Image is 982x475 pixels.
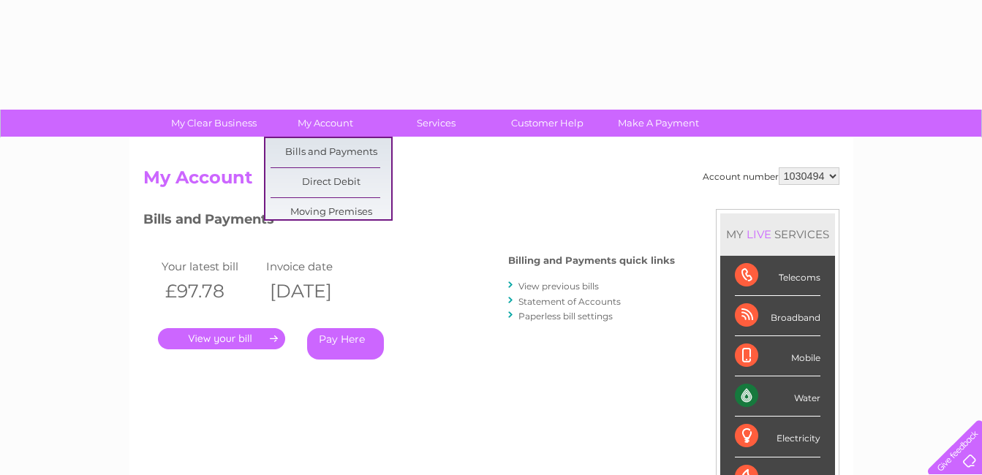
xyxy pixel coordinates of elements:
[263,276,368,306] th: [DATE]
[158,276,263,306] th: £97.78
[263,256,368,276] td: Invoice date
[265,110,385,137] a: My Account
[307,328,384,360] a: Pay Here
[598,110,719,137] a: Make A Payment
[158,256,263,276] td: Your latest bill
[271,138,391,167] a: Bills and Payments
[508,255,675,266] h4: Billing and Payments quick links
[735,296,820,336] div: Broadband
[154,110,274,137] a: My Clear Business
[376,110,496,137] a: Services
[735,376,820,417] div: Water
[271,168,391,197] a: Direct Debit
[518,281,599,292] a: View previous bills
[703,167,839,185] div: Account number
[271,198,391,227] a: Moving Premises
[518,311,613,322] a: Paperless bill settings
[487,110,608,137] a: Customer Help
[735,336,820,376] div: Mobile
[143,167,839,195] h2: My Account
[518,296,621,307] a: Statement of Accounts
[744,227,774,241] div: LIVE
[143,209,675,235] h3: Bills and Payments
[735,256,820,296] div: Telecoms
[158,328,285,349] a: .
[720,213,835,255] div: MY SERVICES
[735,417,820,457] div: Electricity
